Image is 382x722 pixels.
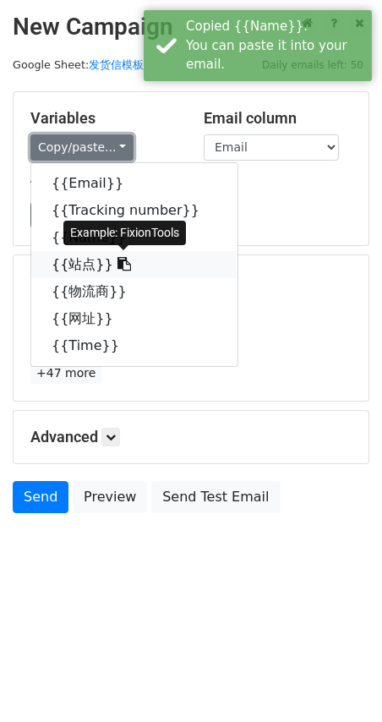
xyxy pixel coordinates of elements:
a: {{Time}} [31,332,237,359]
a: {{Name}} [31,224,237,251]
h5: Advanced [30,428,352,446]
a: {{物流商}} [31,278,237,305]
small: Google Sheet: [13,58,144,71]
a: Preview [73,481,147,513]
a: Send Test Email [151,481,280,513]
div: Example: FixionTools [63,221,186,245]
a: {{网址}} [31,305,237,332]
h5: Email column [204,109,352,128]
iframe: Chat Widget [297,641,382,722]
a: {{Email}} [31,170,237,197]
div: 聊天小组件 [297,641,382,722]
a: +47 more [30,363,101,384]
h5: Variables [30,109,178,128]
a: {{Tracking number}} [31,197,237,224]
div: Copied {{Name}}. You can paste it into your email. [186,17,365,74]
a: Copy/paste... [30,134,134,161]
a: {{站点}} [31,251,237,278]
a: Send [13,481,68,513]
a: 发货信模板 [89,58,144,71]
h2: New Campaign [13,13,369,41]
